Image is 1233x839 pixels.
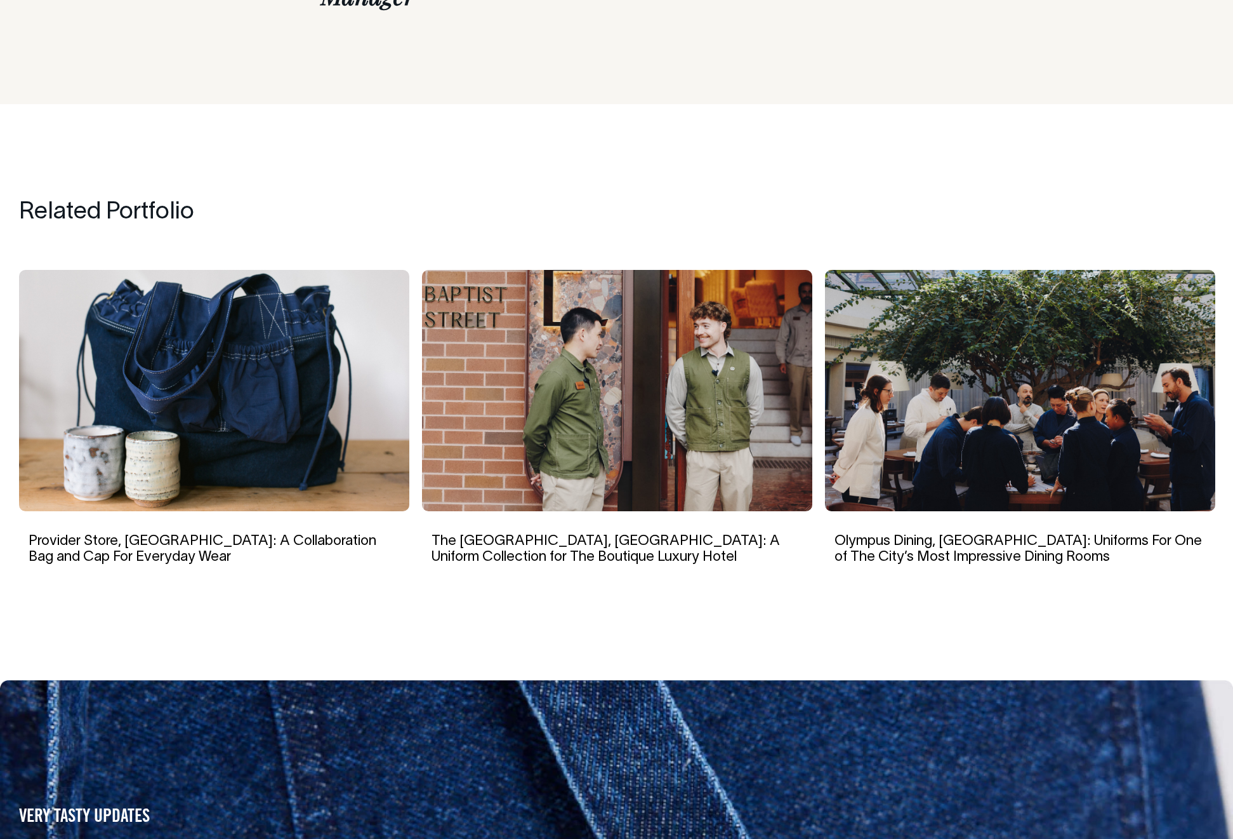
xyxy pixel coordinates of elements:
img: Olympus Dining, Sydney: Uniforms For One of The City’s Most Impressive Dining Rooms [825,270,1215,511]
a: Provider Store, [GEOGRAPHIC_DATA]: A Collaboration Bag and Cap For Everyday Wear [29,535,376,563]
img: Provider Store, Sydney: A Collaboration Bag and Cap For Everyday Wear [19,270,409,511]
h5: VERY TASTY UPDATES [19,807,385,828]
a: The [GEOGRAPHIC_DATA], [GEOGRAPHIC_DATA]: A Uniform Collection for The Boutique Luxury Hotel [432,535,780,563]
img: The EVE Hotel, Sydney: A Uniform Collection for The Boutique Luxury Hotel [422,270,812,511]
h4: Related Portfolio [19,199,1214,226]
a: Olympus Dining, [GEOGRAPHIC_DATA]: Uniforms For One of The City’s Most Impressive Dining Rooms [834,535,1202,563]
